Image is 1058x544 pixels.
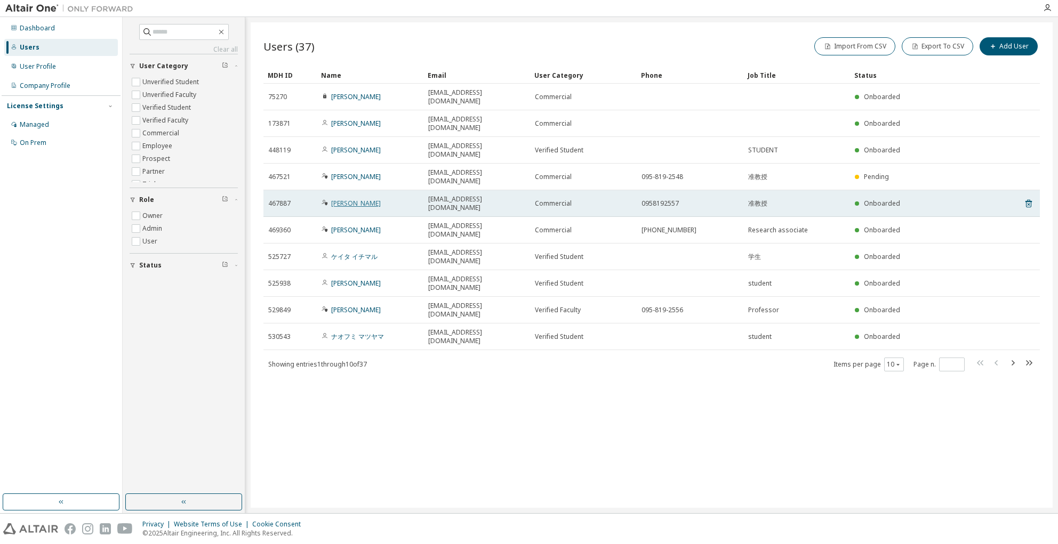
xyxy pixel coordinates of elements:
label: Unverified Student [142,76,201,88]
span: Items per page [833,358,904,371]
span: 准教授 [748,173,767,181]
label: User [142,235,159,248]
label: Prospect [142,152,172,165]
label: Commercial [142,127,181,140]
p: © 2025 Altair Engineering, Inc. All Rights Reserved. [142,529,307,538]
span: 0958192557 [642,199,679,208]
span: student [748,279,772,288]
div: Cookie Consent [252,520,307,529]
span: [EMAIL_ADDRESS][DOMAIN_NAME] [428,168,525,185]
span: Commercial [535,173,572,181]
span: Verified Faculty [535,306,581,314]
span: 530543 [268,332,291,341]
span: [EMAIL_ADDRESS][DOMAIN_NAME] [428,248,525,265]
span: [EMAIL_ADDRESS][DOMAIN_NAME] [428,142,525,159]
span: 525938 [268,279,291,288]
a: [PERSON_NAME] [331,145,381,155]
button: 10 [887,360,901,369]
span: 529849 [268,306,291,314]
span: 173871 [268,119,291,128]
div: Phone [641,67,739,84]
label: Verified Student [142,101,193,114]
span: [EMAIL_ADDRESS][DOMAIN_NAME] [428,328,525,345]
span: [PHONE_NUMBER] [642,226,696,234]
label: Partner [142,165,167,178]
img: altair_logo.svg [3,523,58,534]
span: Onboarded [864,279,900,288]
a: [PERSON_NAME] [331,92,381,101]
span: Verified Student [535,279,583,288]
span: Onboarded [864,252,900,261]
span: Professor [748,306,779,314]
div: Privacy [142,520,174,529]
span: Commercial [535,93,572,101]
span: [EMAIL_ADDRESS][DOMAIN_NAME] [428,275,525,292]
a: [PERSON_NAME] [331,279,381,288]
div: License Settings [7,102,63,110]
span: Users (37) [263,39,315,54]
button: User Category [130,54,238,78]
img: Altair One [5,3,139,14]
div: Website Terms of Use [174,520,252,529]
span: Role [139,196,154,204]
a: [PERSON_NAME] [331,199,381,208]
span: 469360 [268,226,291,234]
span: Pending [864,172,889,181]
span: Verified Student [535,253,583,261]
a: [PERSON_NAME] [331,225,381,234]
span: 095-819-2556 [642,306,683,314]
div: Dashboard [20,24,55,33]
span: Verified Student [535,332,583,341]
span: 467887 [268,199,291,208]
span: Research associate [748,226,808,234]
span: [EMAIL_ADDRESS][DOMAIN_NAME] [428,88,525,105]
span: Onboarded [864,305,900,314]
div: Company Profile [20,82,70,90]
a: ケイタ イチマル [331,252,378,261]
button: Status [130,254,238,277]
div: On Prem [20,139,46,147]
label: Owner [142,209,165,222]
div: Status [854,67,976,84]
div: Email [428,67,526,84]
span: Showing entries 1 through 10 of 37 [268,360,367,369]
span: student [748,332,772,341]
span: [EMAIL_ADDRESS][DOMAIN_NAME] [428,115,525,132]
span: Clear filter [222,62,228,70]
span: Onboarded [864,145,900,155]
span: Commercial [535,199,572,208]
button: Add User [980,37,1038,55]
a: ナオフミ マツヤマ [331,332,384,341]
button: Import From CSV [814,37,895,55]
img: instagram.svg [82,523,93,534]
div: User Category [534,67,632,84]
img: linkedin.svg [100,523,111,534]
label: Admin [142,222,164,235]
span: [EMAIL_ADDRESS][DOMAIN_NAME] [428,302,525,319]
span: Onboarded [864,119,900,128]
a: [PERSON_NAME] [331,172,381,181]
img: youtube.svg [117,523,133,534]
div: User Profile [20,62,56,71]
a: [PERSON_NAME] [331,119,381,128]
span: Verified Student [535,146,583,155]
span: 448119 [268,146,291,155]
span: Onboarded [864,332,900,341]
span: Onboarded [864,225,900,234]
div: Name [321,67,419,84]
span: [EMAIL_ADDRESS][DOMAIN_NAME] [428,222,525,239]
span: 095-819-2548 [642,173,683,181]
div: MDH ID [268,67,312,84]
a: Clear all [130,45,238,54]
span: Clear filter [222,196,228,204]
div: Job Title [748,67,846,84]
a: [PERSON_NAME] [331,305,381,314]
span: 学生 [748,253,761,261]
span: Commercial [535,119,572,128]
span: [EMAIL_ADDRESS][DOMAIN_NAME] [428,195,525,212]
label: Trial [142,178,158,191]
span: Status [139,261,162,270]
span: Page n. [913,358,965,371]
span: 525727 [268,253,291,261]
span: 75270 [268,93,287,101]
